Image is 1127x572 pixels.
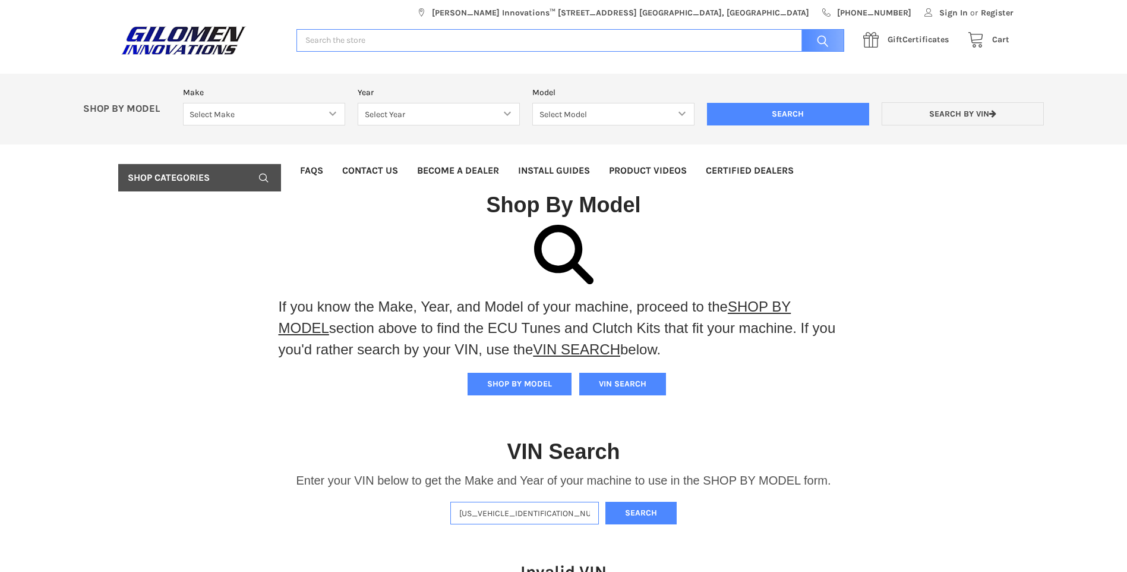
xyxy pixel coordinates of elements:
a: GILOMEN INNOVATIONS [118,26,284,55]
a: GiftCertificates [857,33,961,48]
button: Search [605,502,677,525]
span: [PERSON_NAME] Innovations™ [STREET_ADDRESS] [GEOGRAPHIC_DATA], [GEOGRAPHIC_DATA] [432,7,809,19]
input: Search the store [296,29,844,52]
a: Product Videos [599,157,696,184]
h1: Shop By Model [118,191,1009,218]
a: Install Guides [509,157,599,184]
a: Certified Dealers [696,157,803,184]
p: If you know the Make, Year, and Model of your machine, proceed to the section above to find the E... [279,296,849,360]
input: Search [795,29,844,52]
label: Model [532,86,694,99]
span: Sign In [939,7,968,19]
a: Search by VIN [882,102,1044,125]
p: SHOP BY MODEL [77,103,177,115]
button: SHOP BY MODEL [468,373,572,395]
img: GILOMEN INNOVATIONS [118,26,249,55]
span: Cart [992,34,1009,45]
h1: VIN Search [507,438,620,465]
a: SHOP BY MODEL [279,298,791,336]
a: Cart [961,33,1009,48]
span: Certificates [888,34,949,45]
input: Enter VIN of your machine [450,502,599,525]
a: FAQs [291,157,333,184]
span: [PHONE_NUMBER] [837,7,911,19]
a: Shop Categories [118,164,281,191]
a: Contact Us [333,157,408,184]
a: Become a Dealer [408,157,509,184]
p: Enter your VIN below to get the Make and Year of your machine to use in the SHOP BY MODEL form. [296,472,831,489]
input: Search [707,103,869,125]
a: VIN SEARCH [533,341,620,357]
label: Year [358,86,520,99]
button: VIN SEARCH [579,373,666,395]
label: Make [183,86,345,99]
span: Gift [888,34,902,45]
